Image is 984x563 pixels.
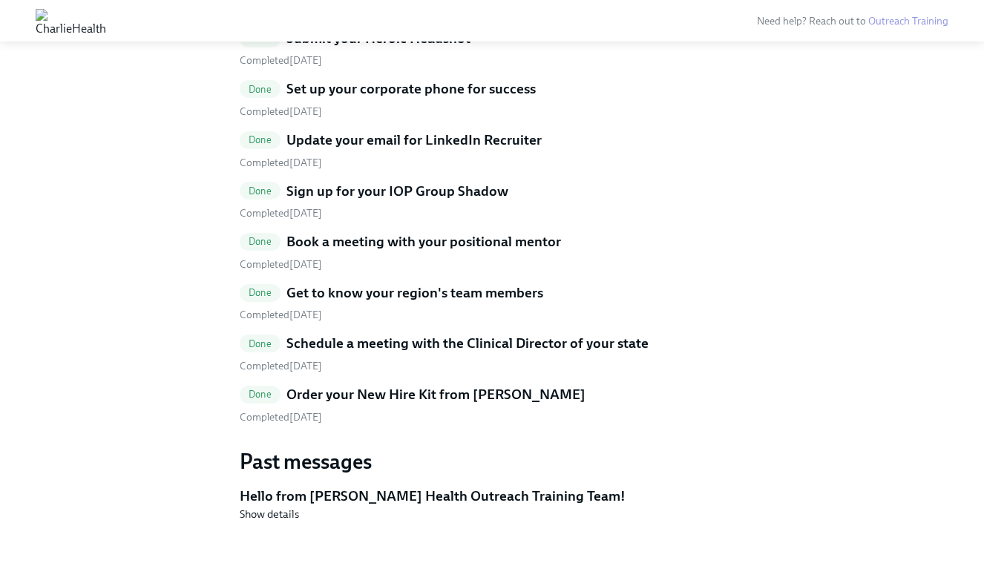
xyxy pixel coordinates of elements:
a: DoneSet up your corporate phone for success Completed[DATE] [240,79,744,119]
a: DoneGet to know your region's team members Completed[DATE] [240,283,744,323]
span: Wednesday, August 20th 2025, 10:52 am [240,411,322,424]
span: Done [240,84,281,95]
span: Done [240,185,281,197]
span: Tuesday, August 19th 2025, 3:33 pm [240,207,322,220]
span: Wednesday, August 20th 2025, 8:58 am [240,309,322,321]
img: CharlieHealth [36,9,106,33]
span: Tuesday, August 19th 2025, 3:32 pm [240,105,322,118]
a: DoneSubmit your Heroic Headshot Completed[DATE] [240,29,744,68]
h5: Sign up for your IOP Group Shadow [286,182,508,201]
a: DoneOrder your New Hire Kit from [PERSON_NAME] Completed[DATE] [240,385,744,424]
h5: Book a meeting with your positional mentor [286,232,561,251]
h3: Past messages [240,448,744,475]
h5: Order your New Hire Kit from [PERSON_NAME] [286,385,586,404]
h5: Set up your corporate phone for success [286,79,536,99]
a: Outreach Training [868,15,948,27]
span: Tuesday, August 19th 2025, 3:32 pm [240,157,322,169]
span: Need help? Reach out to [757,15,948,27]
span: Tuesday, August 19th 2025, 3:01 pm [240,54,322,67]
a: DoneSchedule a meeting with the Clinical Director of your state Completed[DATE] [240,334,744,373]
span: Done [240,134,281,145]
h5: Get to know your region's team members [286,283,543,303]
button: Show details [240,507,299,521]
h5: Update your email for LinkedIn Recruiter [286,131,542,150]
a: DoneBook a meeting with your positional mentor Completed[DATE] [240,232,744,271]
span: Done [240,287,281,298]
span: Wednesday, August 20th 2025, 11:18 am [240,360,322,372]
span: Done [240,236,281,247]
a: DoneSign up for your IOP Group Shadow Completed[DATE] [240,182,744,221]
span: Tuesday, August 19th 2025, 4:33 pm [240,258,322,271]
span: Done [240,338,281,349]
h5: Hello from [PERSON_NAME] Health Outreach Training Team! [240,487,744,506]
h5: Schedule a meeting with the Clinical Director of your state [286,334,649,353]
span: Done [240,389,281,400]
a: DoneUpdate your email for LinkedIn Recruiter Completed[DATE] [240,131,744,170]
